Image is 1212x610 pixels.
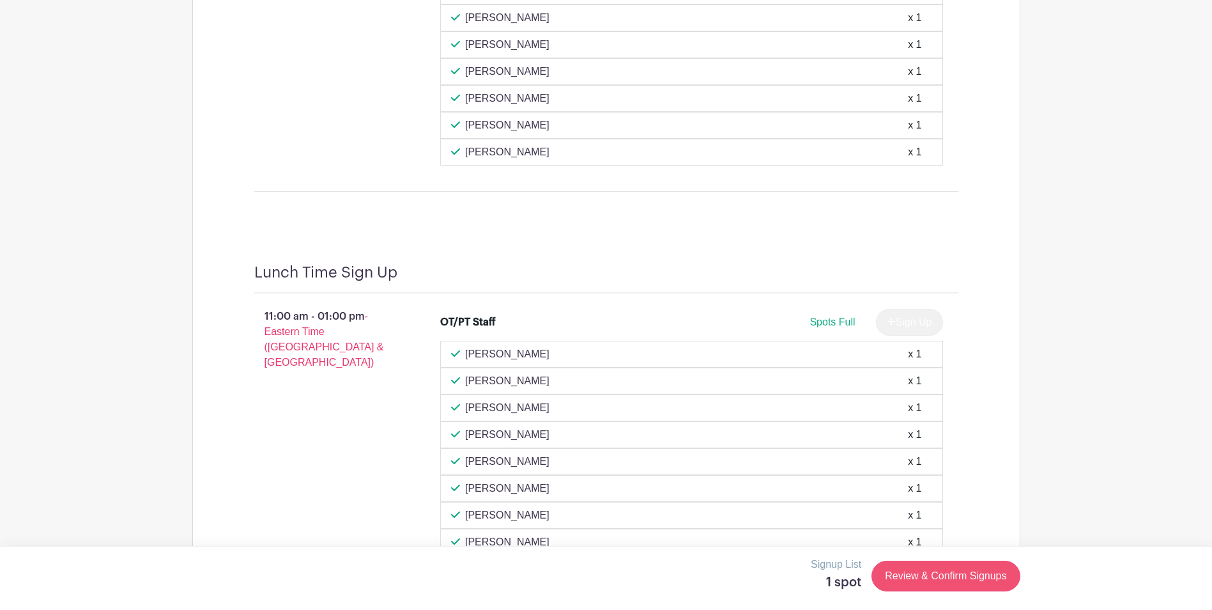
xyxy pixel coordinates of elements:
p: [PERSON_NAME] [465,481,549,496]
h4: Lunch Time Sign Up [254,263,397,282]
span: Spots Full [809,317,855,327]
div: x 1 [908,64,921,79]
div: x 1 [908,400,921,416]
div: x 1 [908,10,921,26]
div: x 1 [908,37,921,52]
h5: 1 spot [811,575,861,590]
p: [PERSON_NAME] [465,10,549,26]
p: Signup List [811,557,861,572]
p: [PERSON_NAME] [465,535,556,550]
span: - Eastern Time ([GEOGRAPHIC_DATA] & [GEOGRAPHIC_DATA]) [265,311,384,368]
div: x 1 [908,145,921,160]
div: x 1 [908,508,921,523]
p: 11:00 am - 01:00 pm [234,304,420,375]
p: [PERSON_NAME] [465,347,549,362]
p: [PERSON_NAME] [465,64,549,79]
p: [PERSON_NAME] [465,373,549,389]
p: [PERSON_NAME] [465,91,549,106]
div: OT/PT Staff [440,315,496,330]
a: Review & Confirm Signups [871,561,1020,591]
div: x 1 [908,347,921,362]
div: x 1 [908,118,921,133]
p: [PERSON_NAME] [465,508,549,523]
p: [PERSON_NAME] [465,118,549,133]
div: x 1 [908,373,921,389]
div: x 1 [908,481,921,496]
div: x 1 [908,91,921,106]
p: [PERSON_NAME] [465,37,549,52]
p: [PERSON_NAME] [465,427,549,442]
p: [PERSON_NAME] [465,145,549,160]
p: [PERSON_NAME] [465,400,549,416]
p: [PERSON_NAME] [465,454,549,469]
div: x 1 [908,535,921,565]
div: x 1 [908,454,921,469]
div: x 1 [908,427,921,442]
